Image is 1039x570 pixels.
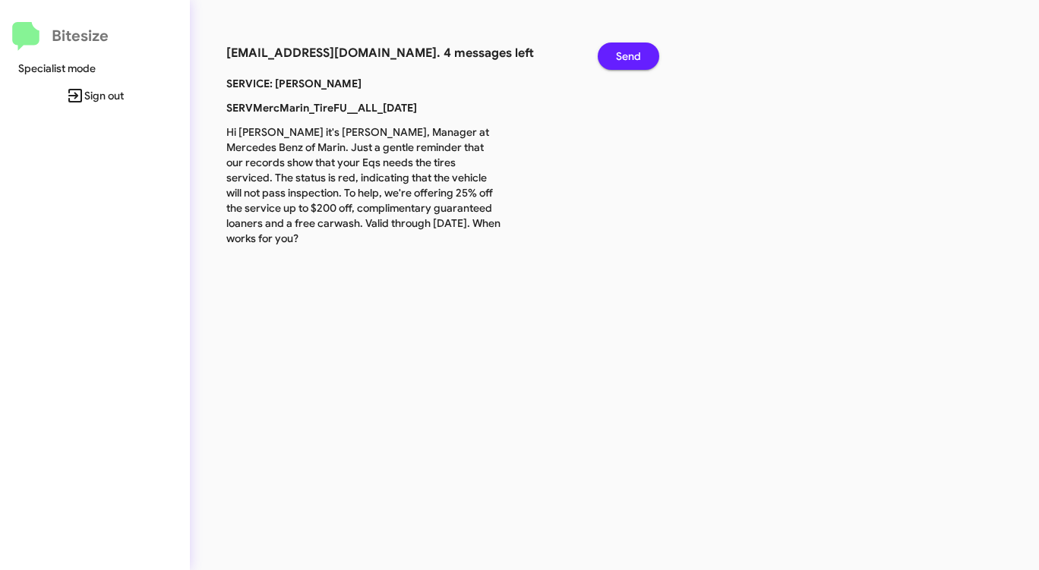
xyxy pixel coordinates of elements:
[226,43,575,64] h3: [EMAIL_ADDRESS][DOMAIN_NAME]. 4 messages left
[12,82,178,109] span: Sign out
[12,22,109,51] a: Bitesize
[226,77,362,90] b: SERVICE: [PERSON_NAME]
[226,101,417,115] b: SERVMercMarin_TireFU__ALL_[DATE]
[598,43,659,70] button: Send
[616,43,641,70] span: Send
[215,124,512,246] p: Hi [PERSON_NAME] it's [PERSON_NAME], Manager at Mercedes Benz of Marin. Just a gentle reminder th...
